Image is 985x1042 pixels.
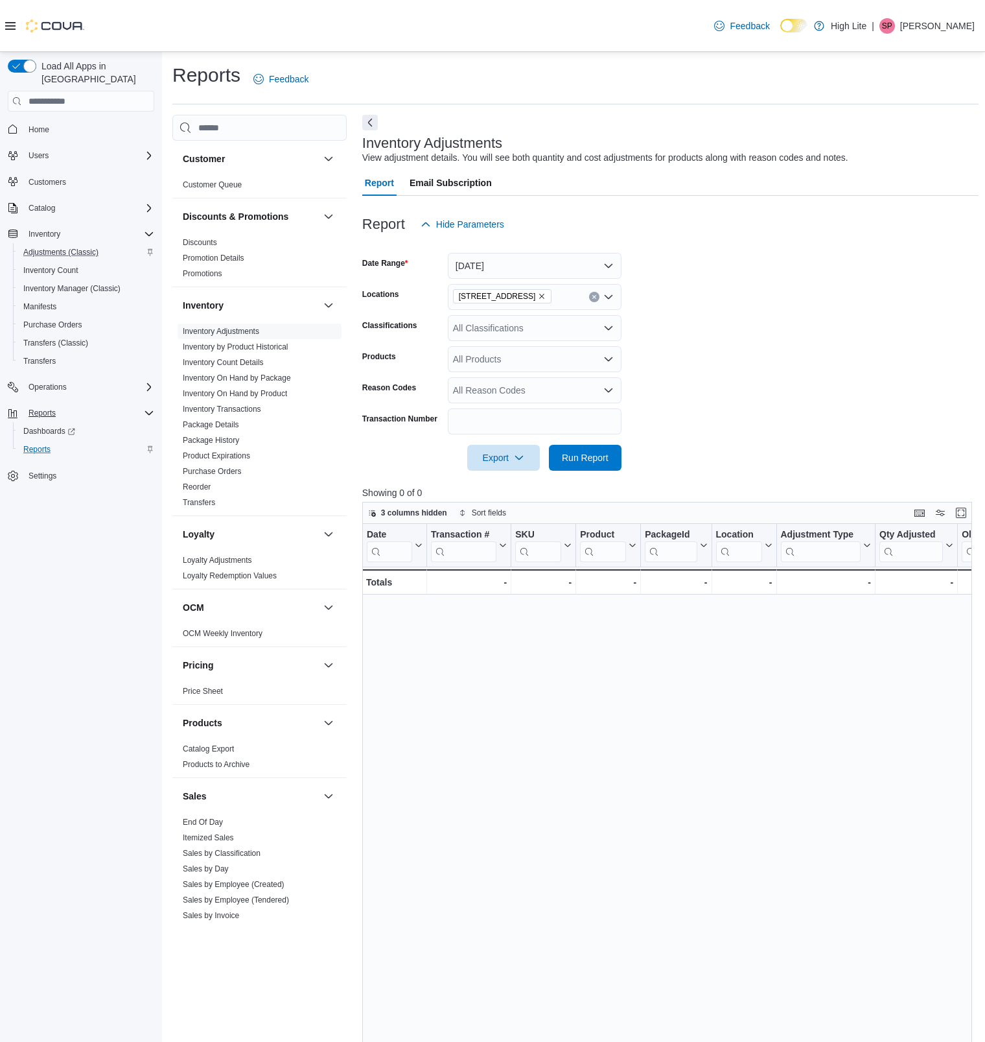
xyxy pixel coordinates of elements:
[183,817,223,827] span: End Of Day
[362,289,399,300] label: Locations
[36,60,154,86] span: Load All Apps in [GEOGRAPHIC_DATA]
[183,299,224,312] h3: Inventory
[172,324,347,515] div: Inventory
[183,833,234,843] span: Itemized Sales
[26,19,84,32] img: Cova
[23,468,154,484] span: Settings
[23,283,121,294] span: Inventory Manager (Classic)
[183,269,222,278] a: Promotions
[362,351,396,362] label: Products
[183,342,288,351] a: Inventory by Product Historical
[3,466,159,485] button: Settings
[23,200,154,216] span: Catalog
[780,529,861,541] div: Adjustment Type
[183,373,291,383] a: Inventory On Hand by Package
[183,790,207,803] h3: Sales
[183,629,262,638] a: OCM Weekly Inventory
[431,529,507,562] button: Transaction #
[882,18,892,34] span: SP
[23,302,56,312] span: Manifests
[472,508,506,518] span: Sort fields
[172,177,347,198] div: Customer
[29,471,56,481] span: Settings
[3,119,159,138] button: Home
[912,505,927,521] button: Keyboard shortcuts
[780,529,871,562] button: Adjustment Type
[515,529,561,541] div: SKU
[18,281,126,296] a: Inventory Manager (Classic)
[183,659,213,672] h3: Pricing
[933,505,948,521] button: Display options
[183,327,259,336] a: Inventory Adjustments
[18,281,154,296] span: Inventory Manager (Classic)
[362,258,408,268] label: Date Range
[183,849,261,858] a: Sales by Classification
[23,356,56,366] span: Transfers
[183,497,215,508] span: Transfers
[18,317,87,333] a: Purchase Orders
[183,210,288,223] h3: Discounts & Promotions
[645,574,707,590] div: -
[645,529,697,541] div: PackageId
[645,529,707,562] button: PackageId
[8,114,154,519] nav: Complex example
[183,744,234,753] a: Catalog Export
[13,334,159,352] button: Transfers (Classic)
[23,468,62,484] a: Settings
[183,498,215,507] a: Transfers
[183,911,239,920] a: Sales by Invoice
[183,435,239,445] span: Package History
[538,292,546,300] button: Remove 1581 Bank St., Unit B, Ottawa, ON K1H 7Z3 from selection in this group
[183,879,284,890] span: Sales by Employee (Created)
[29,382,67,392] span: Operations
[879,574,953,590] div: -
[183,864,229,873] a: Sales by Day
[172,741,347,777] div: Products
[362,320,417,331] label: Classifications
[23,338,88,348] span: Transfers (Classic)
[18,263,84,278] a: Inventory Count
[183,466,242,477] span: Purchase Orders
[172,62,240,88] h1: Reports
[18,299,154,314] span: Manifests
[183,686,223,696] span: Price Sheet
[515,529,561,562] div: SKU URL
[879,529,953,562] button: Qty Adjusted
[321,209,336,224] button: Discounts & Promotions
[183,528,318,541] button: Loyalty
[269,73,308,86] span: Feedback
[23,174,154,190] span: Customers
[23,174,71,190] a: Customers
[715,529,761,541] div: Location
[603,292,614,302] button: Open list of options
[183,760,249,769] a: Products to Archive
[29,408,56,418] span: Reports
[23,444,51,455] span: Reports
[381,508,447,518] span: 3 columns hidden
[13,298,159,316] button: Manifests
[321,600,336,615] button: OCM
[13,243,159,261] button: Adjustments (Classic)
[3,199,159,217] button: Catalog
[780,574,871,590] div: -
[321,527,336,542] button: Loyalty
[13,261,159,279] button: Inventory Count
[183,601,318,614] button: OCM
[18,442,56,457] a: Reports
[183,571,277,581] span: Loyalty Redemption Values
[715,529,761,562] div: Location
[183,436,239,445] a: Package History
[780,529,861,562] div: Adjustment Type
[18,442,154,457] span: Reports
[18,423,80,439] a: Dashboards
[580,529,626,541] div: Product
[172,235,347,287] div: Discounts & Promotions
[172,626,347,646] div: OCM
[29,124,49,135] span: Home
[183,405,261,414] a: Inventory Transactions
[29,177,66,187] span: Customers
[454,505,511,521] button: Sort fields
[23,379,72,395] button: Operations
[362,115,378,130] button: Next
[183,373,291,383] span: Inventory On Hand by Package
